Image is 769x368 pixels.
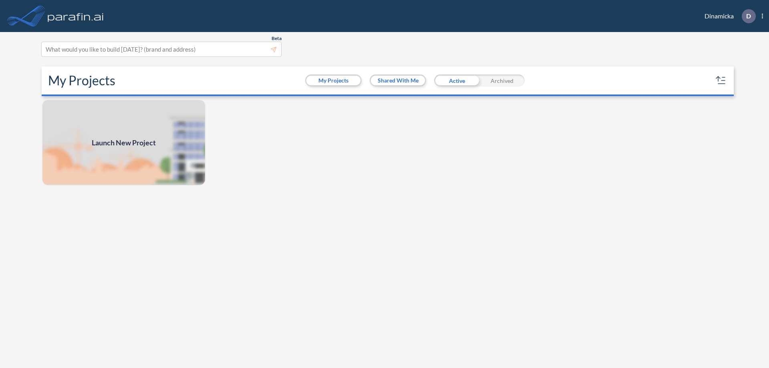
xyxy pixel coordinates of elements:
[42,99,206,186] img: add
[434,74,479,86] div: Active
[746,12,751,20] p: D
[715,74,727,87] button: sort
[306,76,360,85] button: My Projects
[46,8,105,24] img: logo
[371,76,425,85] button: Shared With Me
[693,9,763,23] div: Dinamicka
[42,99,206,186] a: Launch New Project
[272,35,282,42] span: Beta
[48,73,115,88] h2: My Projects
[479,74,525,86] div: Archived
[92,137,156,148] span: Launch New Project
